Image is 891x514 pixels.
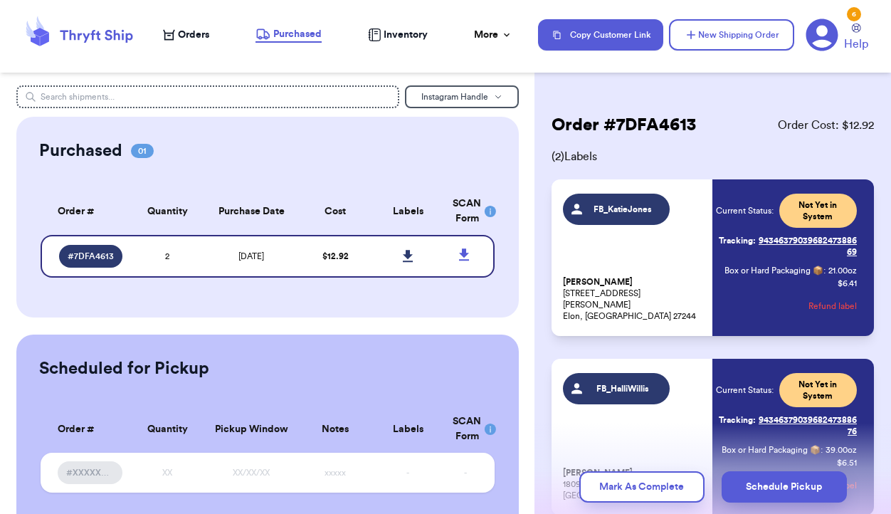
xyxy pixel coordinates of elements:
[538,19,663,51] button: Copy Customer Link
[589,204,657,215] span: FB_KatieJones
[255,27,322,43] a: Purchased
[162,468,172,477] span: XX
[178,28,209,42] span: Orders
[808,290,857,322] button: Refund label
[589,383,657,394] span: FB_HalliWillis
[778,117,874,134] span: Order Cost: $ 12.92
[719,235,756,246] span: Tracking:
[371,188,444,235] th: Labels
[838,278,857,289] p: $ 6.41
[238,252,264,261] span: [DATE]
[806,19,838,51] a: 6
[299,188,371,235] th: Cost
[821,444,823,456] span: :
[719,414,756,426] span: Tracking:
[66,467,115,478] span: #XXXXXXXX
[788,199,848,222] span: Not Yet in System
[368,28,428,42] a: Inventory
[716,384,774,396] span: Current Status:
[131,188,204,235] th: Quantity
[165,252,169,261] span: 2
[371,406,444,453] th: Labels
[406,468,409,477] span: -
[405,85,519,108] button: Instagram Handle
[716,205,774,216] span: Current Status:
[41,406,132,453] th: Order #
[847,7,861,21] div: 6
[474,28,512,42] div: More
[826,444,857,456] span: 39.00 oz
[823,265,826,276] span: :
[563,277,633,288] span: [PERSON_NAME]
[828,265,857,276] span: 21.00 oz
[837,457,857,468] p: $ 6.51
[204,188,299,235] th: Purchase Date
[131,144,154,158] span: 01
[844,23,868,53] a: Help
[453,414,477,444] div: SCAN Form
[233,468,270,477] span: XX/XX/XX
[844,36,868,53] span: Help
[722,446,821,454] span: Box or Hard Packaging 📦
[552,148,874,165] span: ( 2 ) Labels
[421,93,488,101] span: Instagram Handle
[384,28,428,42] span: Inventory
[552,114,696,137] h2: Order # 7DFA4613
[68,251,114,262] span: # 7DFA4613
[163,28,209,42] a: Orders
[453,196,477,226] div: SCAN Form
[41,188,132,235] th: Order #
[204,406,299,453] th: Pickup Window
[669,19,794,51] button: New Shipping Order
[39,357,209,380] h2: Scheduled for Pickup
[716,229,857,263] a: Tracking:9434637903968247388669
[16,85,399,108] input: Search shipments...
[322,252,349,261] span: $ 12.92
[39,140,122,162] h2: Purchased
[464,468,467,477] span: -
[131,406,204,453] th: Quantity
[273,27,322,41] span: Purchased
[724,266,823,275] span: Box or Hard Packaging 📦
[299,406,371,453] th: Notes
[579,471,705,503] button: Mark As Complete
[325,468,346,477] span: xxxxx
[788,379,848,402] span: Not Yet in System
[716,409,857,443] a: Tracking:9434637903968247388676
[563,276,704,322] p: [STREET_ADDRESS][PERSON_NAME] Elon, [GEOGRAPHIC_DATA] 27244
[722,471,847,503] button: Schedule Pickup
